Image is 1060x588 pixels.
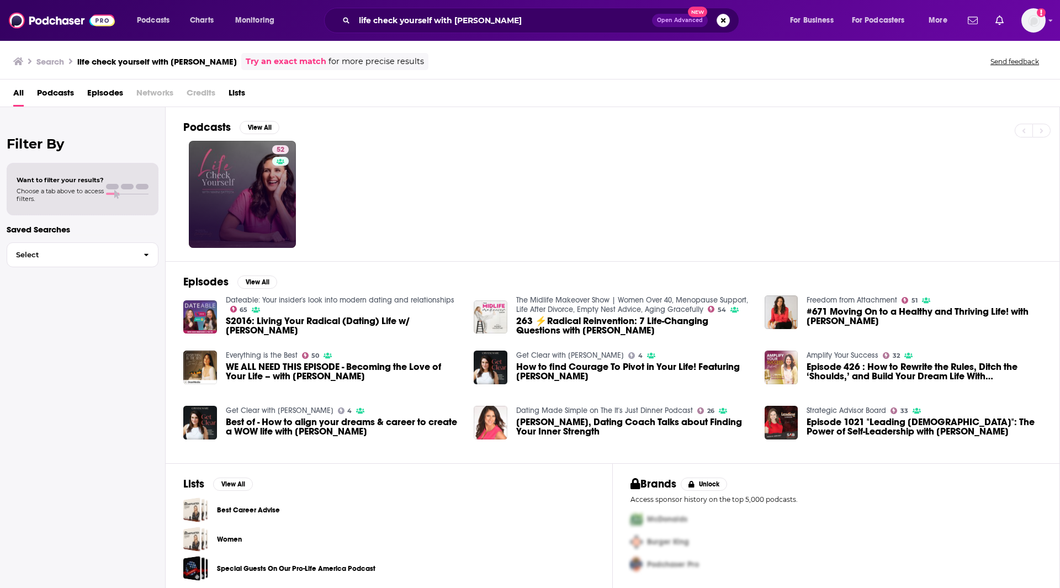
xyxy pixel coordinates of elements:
a: 263 ⚡️Radical Reinvention: 7 Life-Changing Questions with Marni Battista [516,316,751,335]
span: Charts [190,13,214,28]
button: Send feedback [987,57,1042,66]
span: Select [7,251,135,258]
span: 32 [893,353,900,358]
a: Marni Battista, Dating Coach Talks about Finding Your Inner Strength [516,417,751,436]
span: Choose a tab above to access filters. [17,187,104,203]
span: 52 [277,145,284,156]
a: ListsView All [183,477,253,491]
a: S2016: Living Your Radical (Dating) Life w/ Marni Battista [183,300,217,334]
span: 54 [718,308,726,312]
span: Credits [187,84,215,107]
div: Search podcasts, credits, & more... [335,8,750,33]
img: Episode 1021 "Leading Ladies": The Power of Self-Leadership with Marni Battista [765,406,798,439]
button: open menu [782,12,847,29]
a: 32 [883,352,900,359]
span: New [688,7,708,17]
a: How to find Courage To Pivot in Your Life! Featuring Marni Battista [516,362,751,381]
a: Podcasts [37,84,74,107]
p: Saved Searches [7,224,158,235]
h2: Episodes [183,275,229,289]
button: Open AdvancedNew [652,14,708,27]
h3: life check yourself with [PERSON_NAME] [77,56,237,67]
a: WE ALL NEED THIS EPISODE - Becoming the Love of Your Life – with Marni Battista [226,362,461,381]
a: Lists [229,84,245,107]
a: Women [217,533,242,545]
a: Episode 426 : How to Rewrite the Rules, Ditch the ‘Shoulds,’ and Build Your Dream Life With Marni... [765,351,798,384]
a: Strategic Advisor Board [807,406,886,415]
a: EpisodesView All [183,275,277,289]
a: Freedom from Attachment [807,295,897,305]
a: 54 [708,306,726,312]
img: 263 ⚡️Radical Reinvention: 7 Life-Changing Questions with Marni Battista [474,300,507,334]
a: Episode 1021 "Leading Ladies": The Power of Self-Leadership with Marni Battista [807,417,1042,436]
span: #671 Moving On to a Healthy and Thriving Life! with [PERSON_NAME] [807,307,1042,326]
span: McDonalds [647,515,687,524]
a: The Midlife Makeover Show | Women Over 40, Menopause Support, Life After Divorce, Empty Nest Advi... [516,295,748,314]
a: Dating Made Simple on The It's Just Dinner Podcast [516,406,693,415]
a: 52 [272,145,289,154]
h2: Brands [630,477,676,491]
h2: Filter By [7,136,158,152]
a: Show notifications dropdown [991,11,1008,30]
a: S2016: Living Your Radical (Dating) Life w/ Marni Battista [226,316,461,335]
a: WE ALL NEED THIS EPISODE - Becoming the Love of Your Life – with Marni Battista [183,351,217,384]
span: More [929,13,947,28]
button: View All [213,478,253,491]
span: Logged in as AtriaBooks [1021,8,1046,33]
button: Select [7,242,158,267]
button: Unlock [681,478,728,491]
img: Second Pro Logo [626,531,647,553]
img: How to find Courage To Pivot in Your Life! Featuring Marni Battista [474,351,507,384]
h2: Lists [183,477,204,491]
a: Best Career Advise [183,497,208,522]
a: Everything is the Best [226,351,298,360]
p: Access sponsor history on the top 5,000 podcasts. [630,495,1042,504]
img: User Profile [1021,8,1046,33]
a: 4 [338,407,352,414]
a: 50 [302,352,320,359]
a: Try an exact match [246,55,326,68]
img: Third Pro Logo [626,553,647,576]
span: 50 [311,353,319,358]
span: 51 [911,298,918,303]
img: First Pro Logo [626,508,647,531]
a: 52 [189,141,296,248]
button: View All [237,276,277,289]
span: 65 [240,308,247,312]
a: Best Career Advise [217,504,280,516]
a: Episodes [87,84,123,107]
img: Marni Battista, Dating Coach Talks about Finding Your Inner Strength [474,406,507,439]
span: For Business [790,13,834,28]
span: Burger King [647,537,689,547]
span: 263 ⚡️Radical Reinvention: 7 Life-Changing Questions with [PERSON_NAME] [516,316,751,335]
a: 4 [628,352,643,359]
button: open menu [845,12,921,29]
span: Monitoring [235,13,274,28]
a: Get Clear with Crystal Ware [516,351,624,360]
a: All [13,84,24,107]
img: Podchaser - Follow, Share and Rate Podcasts [9,10,115,31]
span: 26 [707,409,714,414]
a: #671 Moving On to a Healthy and Thriving Life! with Marni Battista [807,307,1042,326]
h3: Search [36,56,64,67]
span: Podchaser Pro [647,560,699,569]
a: PodcastsView All [183,120,279,134]
a: Dateable: Your insider's look into modern dating and relationships [226,295,454,305]
a: Best of - How to align your dreams & career to create a WOW life with Marni Battista [183,406,217,439]
button: View All [240,121,279,134]
a: #671 Moving On to a Healthy and Thriving Life! with Marni Battista [765,295,798,329]
svg: Add a profile image [1037,8,1046,17]
a: Special Guests On Our Pro-Life America Podcast [183,556,208,581]
button: Show profile menu [1021,8,1046,33]
span: Best of - How to align your dreams & career to create a WOW life with [PERSON_NAME] [226,417,461,436]
a: Charts [183,12,220,29]
button: open menu [227,12,289,29]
